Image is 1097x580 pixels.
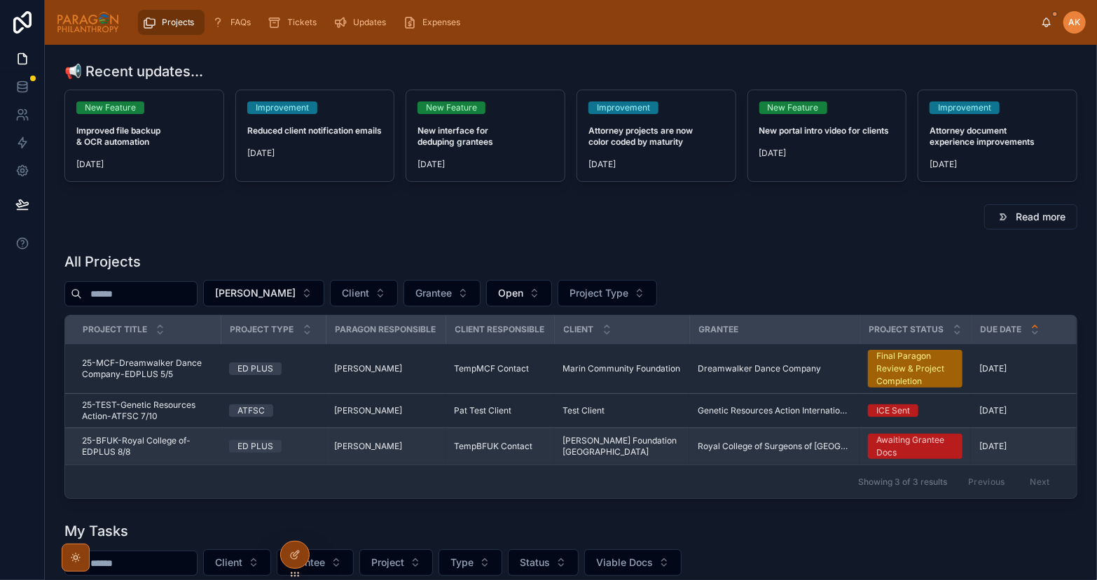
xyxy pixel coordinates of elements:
[454,363,546,374] a: TempMCF Contact
[564,324,594,335] span: Client
[231,17,251,28] span: FAQs
[450,556,474,570] span: Type
[56,11,120,34] img: App logo
[82,399,212,422] a: 25-TEST-Genetic Resources Action-ATFSC 7/10
[415,286,452,300] span: Grantee
[858,476,947,488] span: Showing 3 of 3 results
[406,90,565,182] a: New FeatureNew interface for deduping grantees[DATE]
[418,125,493,147] strong: New interface for deduping grantees
[577,90,736,182] a: ImprovementAttorney projects are now color coded by maturity[DATE]
[247,148,383,159] span: [DATE]
[64,521,128,541] h1: My Tasks
[235,90,395,182] a: ImprovementReduced client notification emails[DATE]
[247,125,382,136] strong: Reduced client notification emails
[747,90,907,182] a: New FeatureNew portal intro video for clients[DATE]
[698,363,851,374] a: Dreamwalker Dance Company
[868,404,963,417] a: ICE Sent
[768,101,819,114] div: New Feature
[979,363,1068,374] a: [DATE]
[979,405,1068,416] a: [DATE]
[498,286,523,300] span: Open
[162,17,195,28] span: Projects
[334,441,437,452] a: [PERSON_NAME]
[869,324,944,335] span: Project Status
[131,7,1041,38] div: scrollable content
[918,90,1077,182] a: ImprovementAttorney document experience improvements[DATE]
[584,549,682,576] button: Select Button
[82,358,212,380] a: 25-MCF-Dreamwalker Dance Company-EDPLUS 5/5
[1069,17,1081,28] span: AK
[342,286,369,300] span: Client
[82,435,212,458] span: 25-BFUK-Royal College of-EDPLUS 8/8
[371,556,404,570] span: Project
[359,549,433,576] button: Select Button
[570,286,628,300] span: Project Type
[64,62,203,81] h1: 📢 Recent updates...
[334,405,402,416] span: [PERSON_NAME]
[76,125,163,147] strong: Improved file backup & OCR automation
[85,101,136,114] div: New Feature
[203,549,271,576] button: Select Button
[979,363,1007,374] span: [DATE]
[876,434,954,459] div: Awaiting Grantee Docs
[64,90,224,182] a: New FeatureImproved file backup & OCR automation[DATE]
[868,350,963,388] a: Final Paragon Review & Project Completion
[334,363,437,374] a: [PERSON_NAME]
[979,405,1007,416] span: [DATE]
[334,405,437,416] a: [PERSON_NAME]
[876,350,954,388] div: Final Paragon Review & Project Completion
[277,549,354,576] button: Select Button
[508,549,579,576] button: Select Button
[330,280,398,306] button: Select Button
[930,159,1065,170] span: [DATE]
[563,435,681,458] a: [PERSON_NAME] Foundation [GEOGRAPHIC_DATA]
[399,10,471,35] a: Expenses
[1016,210,1065,224] span: Read more
[203,280,324,306] button: Select Button
[76,159,212,170] span: [DATE]
[597,101,650,114] div: Improvement
[588,159,724,170] span: [DATE]
[138,10,205,35] a: Projects
[979,441,1007,452] span: [DATE]
[984,204,1077,229] button: Read more
[868,434,963,459] a: Awaiting Grantee Docs
[229,440,317,453] a: ED PLUS
[520,556,550,570] span: Status
[455,324,545,335] span: Client Responsible
[454,363,529,374] span: TempMCF Contact
[454,441,546,452] a: TempBFUK Contact
[418,159,553,170] span: [DATE]
[288,17,317,28] span: Tickets
[229,404,317,417] a: ATFSC
[336,324,436,335] span: Paragon Responsible
[83,324,147,335] span: Project Title
[423,17,461,28] span: Expenses
[237,440,273,453] div: ED PLUS
[207,10,261,35] a: FAQs
[426,101,477,114] div: New Feature
[454,405,546,416] a: Pat Test Client
[256,101,309,114] div: Improvement
[596,556,653,570] span: Viable Docs
[563,363,681,374] a: Marin Community Foundation
[938,101,991,114] div: Improvement
[979,441,1068,452] a: [DATE]
[698,441,851,452] span: Royal College of Surgeons of [GEOGRAPHIC_DATA]
[215,286,296,300] span: [PERSON_NAME]
[354,17,387,28] span: Updates
[215,556,242,570] span: Client
[403,280,481,306] button: Select Button
[563,363,680,374] span: Marin Community Foundation
[759,125,890,136] strong: New portal intro video for clients
[330,10,396,35] a: Updates
[699,324,739,335] span: Grantee
[563,405,605,416] span: Test Client
[698,405,851,416] a: Genetic Resources Action International
[588,125,695,147] strong: Attorney projects are now color coded by maturity
[759,148,895,159] span: [DATE]
[698,363,821,374] span: Dreamwalker Dance Company
[230,324,294,335] span: Project Type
